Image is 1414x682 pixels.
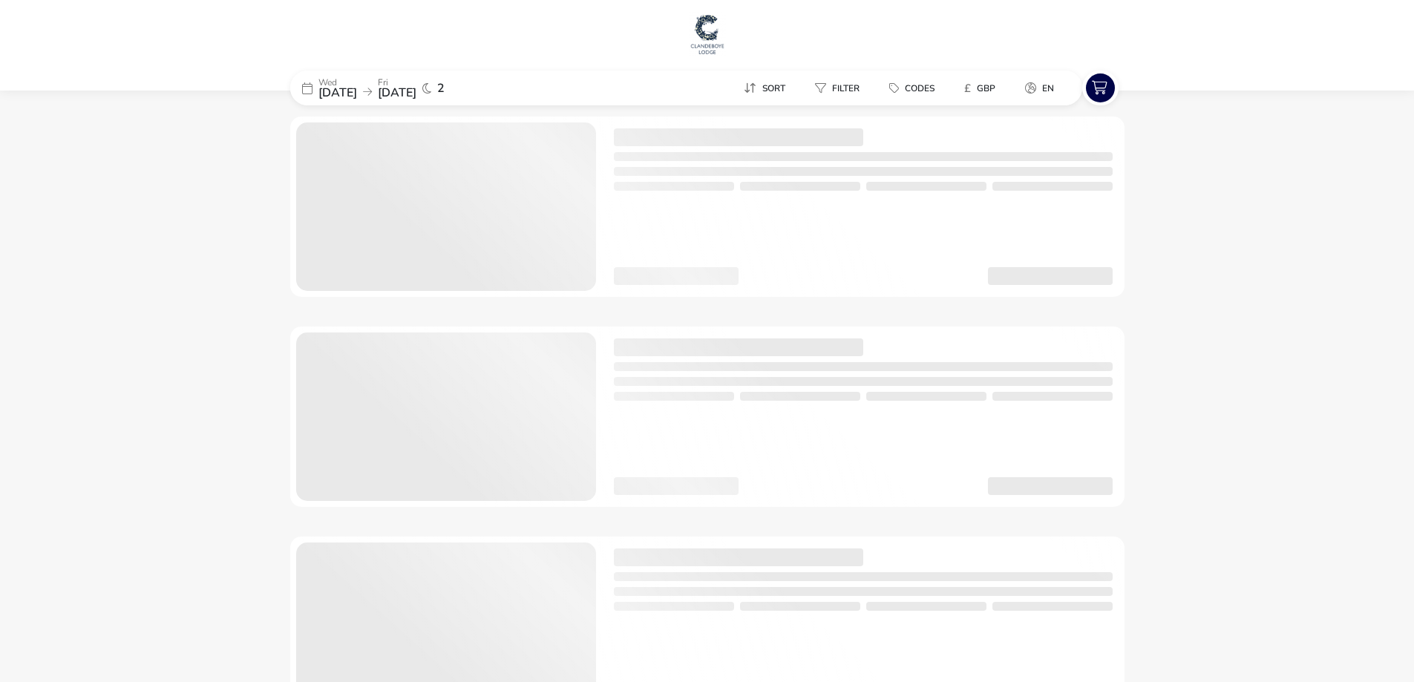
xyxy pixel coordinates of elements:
[977,82,995,94] span: GBP
[877,77,946,99] button: Codes
[803,77,871,99] button: Filter
[689,12,726,56] img: Main Website
[832,82,860,94] span: Filter
[952,77,1007,99] button: £GBP
[803,77,877,99] naf-pibe-menu-bar-item: Filter
[762,82,785,94] span: Sort
[732,77,803,99] naf-pibe-menu-bar-item: Sort
[290,71,513,105] div: Wed[DATE]Fri[DATE]2
[378,78,416,87] p: Fri
[964,81,971,96] i: £
[378,85,416,101] span: [DATE]
[437,82,445,94] span: 2
[1013,77,1072,99] naf-pibe-menu-bar-item: en
[318,85,357,101] span: [DATE]
[1013,77,1066,99] button: en
[952,77,1013,99] naf-pibe-menu-bar-item: £GBP
[1042,82,1054,94] span: en
[318,78,357,87] p: Wed
[905,82,935,94] span: Codes
[732,77,797,99] button: Sort
[877,77,952,99] naf-pibe-menu-bar-item: Codes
